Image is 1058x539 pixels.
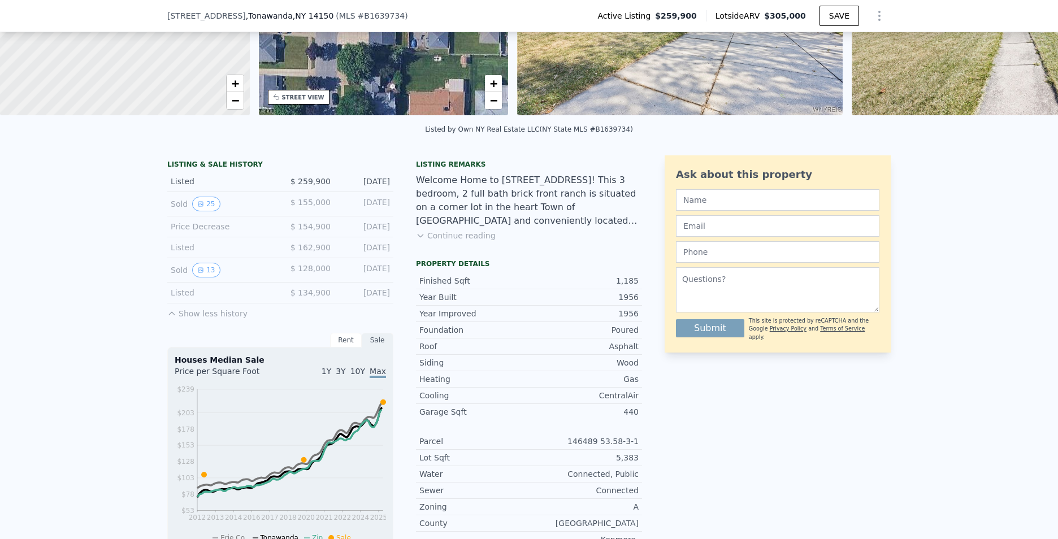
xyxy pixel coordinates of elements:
span: $ 162,900 [290,243,331,252]
div: Gas [529,373,639,385]
div: LISTING & SALE HISTORY [167,160,393,171]
button: Show Options [868,5,891,27]
tspan: 2013 [207,514,224,521]
div: Sold [171,263,271,277]
div: Listed [171,287,271,298]
span: MLS [339,11,355,20]
div: Welcome Home to [STREET_ADDRESS]! This 3 bedroom, 2 full bath brick front ranch is situated on a ... [416,173,642,228]
div: Property details [416,259,642,268]
div: A [529,501,639,512]
div: Price per Square Foot [175,366,280,384]
div: Siding [419,357,529,368]
tspan: $203 [177,409,194,417]
div: Connected, Public [529,468,639,480]
div: Listed by Own NY Real Estate LLC (NY State MLS #B1639734) [425,125,633,133]
span: 10Y [350,367,365,376]
span: 1Y [322,367,331,376]
div: 1,185 [529,275,639,286]
span: $ 128,000 [290,264,331,273]
tspan: 2022 [334,514,352,521]
button: Submit [676,319,744,337]
a: Zoom in [227,75,244,92]
div: [DATE] [340,287,390,298]
span: # B1639734 [358,11,405,20]
div: Ask about this property [676,167,879,182]
div: Foundation [419,324,529,336]
div: Zoning [419,501,529,512]
tspan: 2018 [279,514,297,521]
tspan: $239 [177,385,194,393]
div: Sewer [419,485,529,496]
div: 440 [529,406,639,418]
span: + [231,76,239,90]
div: [DATE] [340,176,390,187]
div: Water [419,468,529,480]
div: Rent [330,333,362,347]
tspan: $78 [181,490,194,498]
div: Year Improved [419,308,529,319]
tspan: $53 [181,507,194,515]
div: [DATE] [340,221,390,232]
input: Email [676,215,879,237]
tspan: 2024 [352,514,370,521]
span: 3Y [336,367,345,376]
a: Terms of Service [820,325,865,332]
div: Listing remarks [416,160,642,169]
tspan: $153 [177,441,194,449]
span: Max [370,367,386,378]
tspan: $103 [177,474,194,482]
div: Connected [529,485,639,496]
div: Houses Median Sale [175,354,386,366]
tspan: 2020 [297,514,315,521]
div: ( ) [336,10,407,21]
button: View historical data [192,197,220,211]
span: , Tonawanda [246,10,334,21]
div: Roof [419,341,529,352]
div: County [419,518,529,529]
div: [DATE] [340,197,390,211]
button: Show less history [167,303,248,319]
span: − [231,93,239,107]
a: Zoom out [227,92,244,109]
span: Lotside ARV [716,10,764,21]
div: Lot Sqft [419,452,529,463]
input: Name [676,189,879,211]
div: Sold [171,197,271,211]
div: CentralAir [529,390,639,401]
div: 146489 53.58-3-1 [529,436,639,447]
div: Wood [529,357,639,368]
span: $ 154,900 [290,222,331,231]
div: [DATE] [340,242,390,253]
span: $ 259,900 [290,177,331,186]
span: $305,000 [764,11,806,20]
span: $ 134,900 [290,288,331,297]
div: [GEOGRAPHIC_DATA] [529,518,639,529]
div: STREET VIEW [282,93,324,102]
div: 1956 [529,308,639,319]
span: Active Listing [597,10,655,21]
button: Continue reading [416,230,496,241]
div: 5,383 [529,452,639,463]
tspan: 2017 [261,514,279,521]
div: This site is protected by reCAPTCHA and the Google and apply. [749,317,879,341]
div: Cooling [419,390,529,401]
input: Phone [676,241,879,263]
span: [STREET_ADDRESS] [167,10,246,21]
tspan: 2016 [243,514,261,521]
span: $ 155,000 [290,198,331,207]
div: [DATE] [340,263,390,277]
span: $259,900 [655,10,697,21]
a: Zoom out [485,92,502,109]
div: Poured [529,324,639,336]
button: View historical data [192,263,220,277]
div: Sale [362,333,393,347]
span: − [490,93,497,107]
tspan: $128 [177,458,194,466]
span: , NY 14150 [293,11,333,20]
tspan: $178 [177,425,194,433]
div: Price Decrease [171,221,271,232]
div: Listed [171,242,271,253]
div: Heating [419,373,529,385]
tspan: 2021 [315,514,333,521]
div: 1956 [529,292,639,303]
